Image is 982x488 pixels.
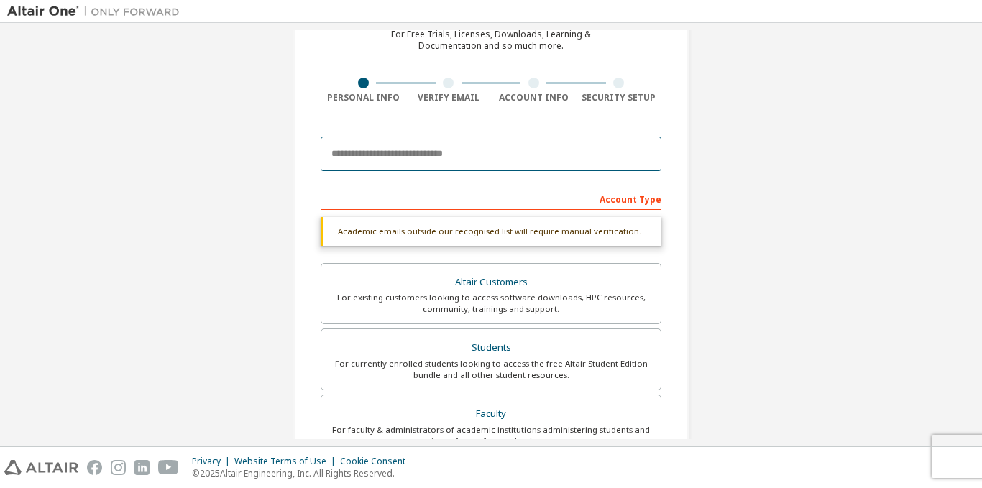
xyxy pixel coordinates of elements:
img: linkedin.svg [134,460,150,475]
img: youtube.svg [158,460,179,475]
div: For Free Trials, Licenses, Downloads, Learning & Documentation and so much more. [391,29,591,52]
div: Students [330,338,652,358]
div: Faculty [330,404,652,424]
div: Personal Info [321,92,406,103]
div: Privacy [192,456,234,467]
div: Verify Email [406,92,492,103]
div: Account Info [491,92,577,103]
img: altair_logo.svg [4,460,78,475]
div: For faculty & administrators of academic institutions administering students and accessing softwa... [330,424,652,447]
p: © 2025 Altair Engineering, Inc. All Rights Reserved. [192,467,414,479]
img: Altair One [7,4,187,19]
div: For currently enrolled students looking to access the free Altair Student Edition bundle and all ... [330,358,652,381]
img: facebook.svg [87,460,102,475]
div: Cookie Consent [340,456,414,467]
div: Altair Customers [330,272,652,293]
div: Account Type [321,187,661,210]
div: For existing customers looking to access software downloads, HPC resources, community, trainings ... [330,292,652,315]
div: Security Setup [577,92,662,103]
div: Academic emails outside our recognised list will require manual verification. [321,217,661,246]
img: instagram.svg [111,460,126,475]
div: Website Terms of Use [234,456,340,467]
